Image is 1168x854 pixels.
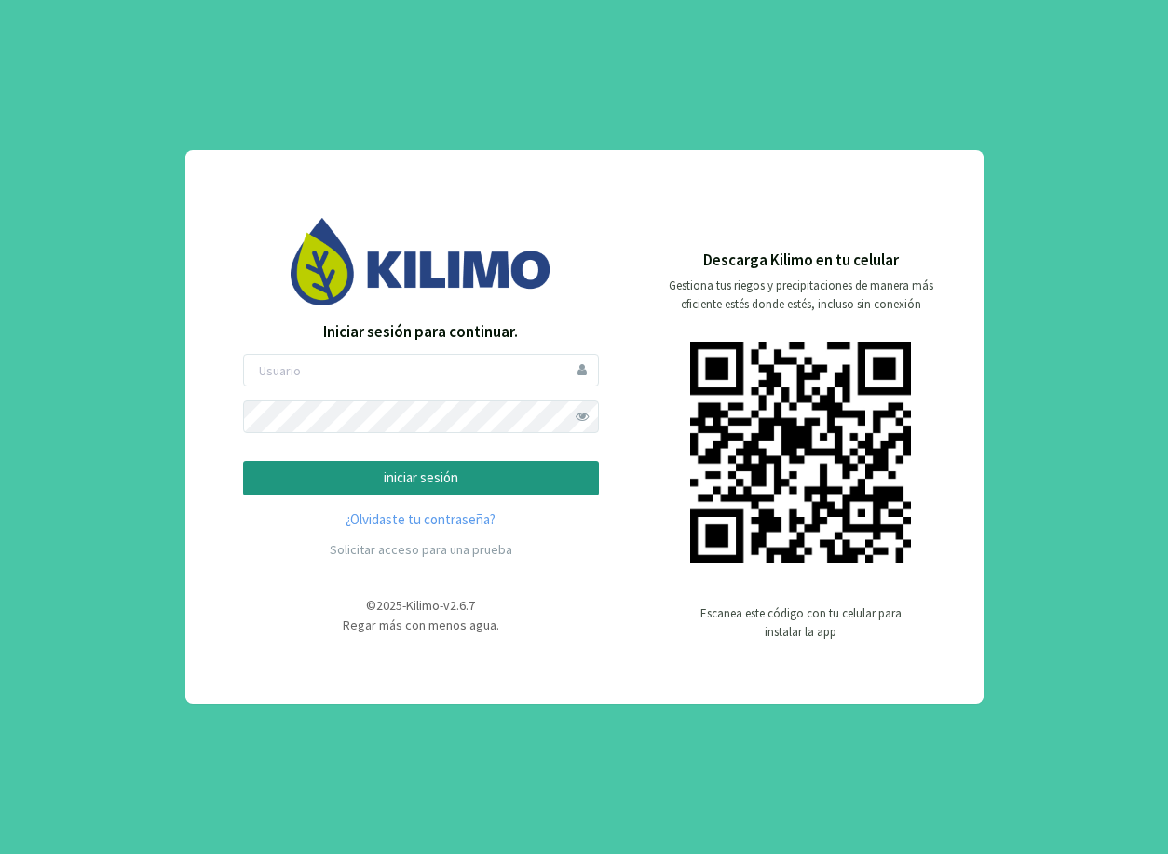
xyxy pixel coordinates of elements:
p: iniciar sesión [259,468,583,489]
span: Regar más con menos agua. [343,617,499,633]
span: - [440,597,443,614]
a: Solicitar acceso para una prueba [330,541,512,558]
img: Image [291,218,551,305]
span: © [366,597,376,614]
input: Usuario [243,354,599,386]
p: Escanea este código con tu celular para instalar la app [699,604,903,642]
p: Iniciar sesión para continuar. [243,320,599,345]
span: 2025 [376,597,402,614]
p: Descarga Kilimo en tu celular [703,249,899,273]
span: Kilimo [406,597,440,614]
span: v2.6.7 [443,597,475,614]
a: ¿Olvidaste tu contraseña? [243,509,599,531]
span: - [402,597,406,614]
img: qr code [690,342,911,563]
p: Gestiona tus riegos y precipitaciones de manera más eficiente estés donde estés, incluso sin cone... [658,277,944,314]
button: iniciar sesión [243,461,599,495]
